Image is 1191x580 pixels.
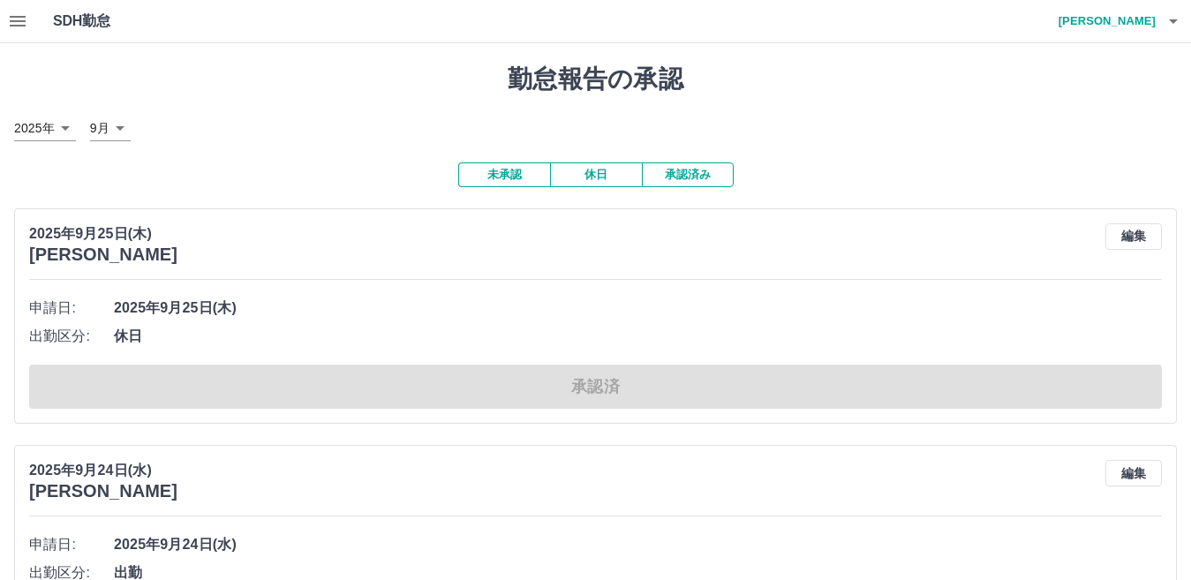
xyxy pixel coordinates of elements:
[114,298,1162,319] span: 2025年9月25日(木)
[642,162,734,187] button: 承認済み
[29,245,177,265] h3: [PERSON_NAME]
[1105,223,1162,250] button: 編集
[14,116,76,141] div: 2025年
[29,298,114,319] span: 申請日:
[29,460,177,481] p: 2025年9月24日(水)
[29,481,177,501] h3: [PERSON_NAME]
[114,326,1162,347] span: 休日
[458,162,550,187] button: 未承認
[550,162,642,187] button: 休日
[29,534,114,555] span: 申請日:
[1105,460,1162,486] button: 編集
[114,534,1162,555] span: 2025年9月24日(水)
[29,223,177,245] p: 2025年9月25日(木)
[14,64,1177,94] h1: 勤怠報告の承認
[29,326,114,347] span: 出勤区分:
[90,116,131,141] div: 9月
